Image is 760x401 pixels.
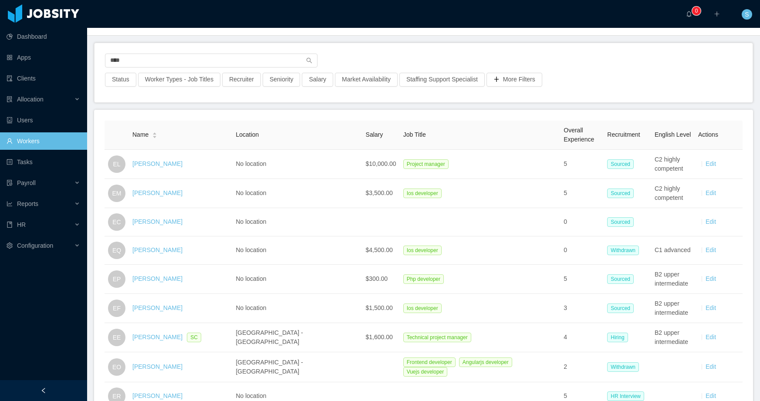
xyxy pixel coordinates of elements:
td: 2 [560,352,604,382]
a: Sourced [607,189,637,196]
span: Sourced [607,217,634,227]
span: Vuejs developer [403,367,448,377]
a: Sourced [607,160,637,167]
td: B2 upper intermediate [651,294,695,323]
td: 0 [560,208,604,236]
span: S [745,9,749,20]
a: [PERSON_NAME] [132,334,182,340]
td: 5 [560,150,604,179]
i: icon: caret-up [152,131,157,134]
span: Recruitment [607,131,640,138]
a: [PERSON_NAME] [132,392,182,399]
i: icon: setting [7,243,13,249]
span: Configuration [17,242,53,249]
button: Staffing Support Specialist [399,73,485,87]
a: Edit [706,246,716,253]
a: [PERSON_NAME] [132,363,182,370]
span: $300.00 [366,275,388,282]
a: Sourced [607,304,637,311]
span: EP [113,270,121,288]
td: B2 upper intermediate [651,323,695,352]
span: Project manager [403,159,449,169]
td: No location [232,236,362,265]
span: Sourced [607,303,634,313]
span: Frontend developer [403,357,456,367]
td: No location [232,179,362,208]
a: Edit [706,363,716,370]
a: [PERSON_NAME] [132,246,182,253]
span: EO [112,358,121,376]
td: B2 upper intermediate [651,265,695,294]
td: 4 [560,323,604,352]
span: Allocation [17,96,44,103]
a: icon: auditClients [7,70,80,87]
a: Sourced [607,218,637,225]
a: Edit [706,304,716,311]
i: icon: file-protect [7,180,13,186]
span: Name [132,130,149,139]
span: Ios developer [403,189,442,198]
div: Sort [152,131,157,137]
i: icon: bell [686,11,692,17]
a: [PERSON_NAME] [132,218,182,225]
span: SC [187,333,201,342]
a: HR Interview [607,392,648,399]
a: Withdrawn [607,363,642,370]
span: Sourced [607,274,634,284]
a: icon: appstoreApps [7,49,80,66]
span: Angularjs developer [459,357,512,367]
span: Ios developer [403,246,442,255]
td: No location [232,265,362,294]
td: C2 highly competent [651,150,695,179]
span: Sourced [607,159,634,169]
span: Salary [366,131,383,138]
td: [GEOGRAPHIC_DATA] - [GEOGRAPHIC_DATA] [232,323,362,352]
td: No location [232,208,362,236]
span: Hiring [607,333,628,342]
span: English Level [655,131,691,138]
a: Edit [706,160,716,167]
a: Edit [706,189,716,196]
a: icon: pie-chartDashboard [7,28,80,45]
span: Job Title [403,131,426,138]
button: Recruiter [222,73,261,87]
td: No location [232,150,362,179]
a: icon: userWorkers [7,132,80,150]
span: Technical project manager [403,333,471,342]
i: icon: search [306,57,312,64]
button: Seniority [263,73,300,87]
button: Status [105,73,136,87]
span: EM [112,185,122,202]
a: Withdrawn [607,246,642,253]
span: Location [236,131,259,138]
span: EC [112,213,121,231]
span: HR Interview [607,391,644,401]
a: Hiring [607,334,631,340]
span: Withdrawn [607,246,639,255]
td: 0 [560,236,604,265]
td: 5 [560,179,604,208]
span: $10,000.00 [366,160,396,167]
a: [PERSON_NAME] [132,304,182,311]
a: Edit [706,392,716,399]
sup: 0 [692,7,701,15]
span: Withdrawn [607,362,639,372]
span: $1,500.00 [366,304,393,311]
span: Php developer [403,274,444,284]
a: Sourced [607,275,637,282]
i: icon: line-chart [7,201,13,207]
a: icon: profileTasks [7,153,80,171]
a: Edit [706,218,716,225]
td: 3 [560,294,604,323]
td: 5 [560,265,604,294]
i: icon: plus [714,11,720,17]
span: EQ [112,242,121,259]
span: Overall Experience [564,127,594,143]
span: Reports [17,200,38,207]
span: $1,600.00 [366,334,393,340]
i: icon: solution [7,96,13,102]
button: Worker Types - Job Titles [138,73,220,87]
i: icon: caret-down [152,135,157,137]
a: [PERSON_NAME] [132,275,182,282]
a: Edit [706,275,716,282]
